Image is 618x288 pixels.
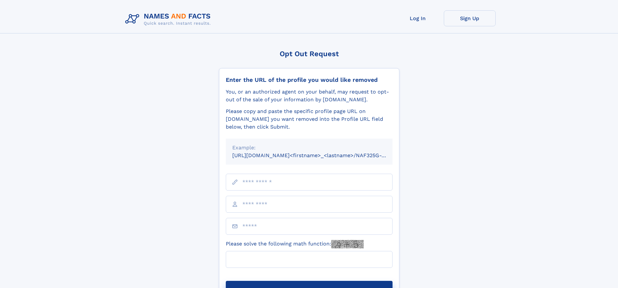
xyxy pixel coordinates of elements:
[232,152,405,158] small: [URL][DOMAIN_NAME]<firstname>_<lastname>/NAF325G-xxxxxxxx
[123,10,216,28] img: Logo Names and Facts
[219,50,399,58] div: Opt Out Request
[232,144,386,152] div: Example:
[392,10,444,26] a: Log In
[226,107,393,131] div: Please copy and paste the specific profile page URL on [DOMAIN_NAME] you want removed into the Pr...
[226,240,364,248] label: Please solve the following math function:
[226,88,393,104] div: You, or an authorized agent on your behalf, may request to opt-out of the sale of your informatio...
[226,76,393,83] div: Enter the URL of the profile you would like removed
[444,10,496,26] a: Sign Up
